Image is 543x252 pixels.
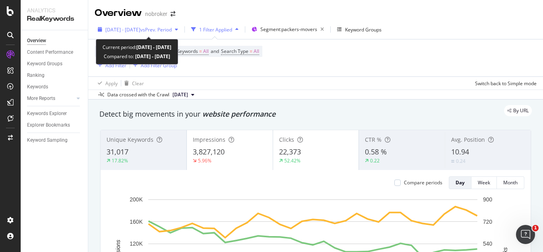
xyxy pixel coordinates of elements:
[27,14,81,23] div: RealKeywords
[472,77,537,90] button: Switch back to Simple mode
[250,48,252,55] span: =
[483,219,493,225] text: 720
[334,23,385,36] button: Keyword Groups
[176,48,198,55] span: Keywords
[193,147,225,156] span: 3,827,120
[27,71,45,80] div: Ranking
[27,109,67,118] div: Keywords Explorer
[516,225,535,244] iframe: Intercom live chat
[504,105,532,116] div: legacy label
[27,109,82,118] a: Keywords Explorer
[497,176,524,189] button: Month
[95,23,181,36] button: [DATE] - [DATE]vsPrev. Period
[451,147,469,156] span: 10.94
[107,91,169,98] div: Data crossed with the Crawl
[221,48,248,55] span: Search Type
[483,196,493,203] text: 900
[345,26,382,33] div: Keyword Groups
[105,62,126,69] div: Add Filter
[513,108,529,113] span: By URL
[451,160,454,162] img: Equal
[95,77,118,90] button: Apply
[27,136,68,145] div: Keyword Sampling
[105,80,118,87] div: Apply
[130,61,177,70] button: Add Filter Group
[27,121,82,129] a: Explorer Bookmarks
[112,157,128,164] div: 17.82%
[27,48,82,57] a: Content Performance
[145,10,167,18] div: nobroker
[284,157,301,164] div: 52.42%
[27,37,46,45] div: Overview
[27,94,74,103] a: More Reports
[279,147,301,156] span: 22,373
[199,48,202,55] span: =
[104,52,170,61] div: Compared to:
[173,91,188,98] span: 2025 Aug. 4th
[27,48,73,57] div: Content Performance
[248,23,327,36] button: Segment:packers-movers
[456,158,465,164] div: 0.24
[449,176,471,189] button: Day
[95,6,142,20] div: Overview
[107,147,128,156] span: 31,017
[404,179,442,186] div: Compare periods
[27,83,82,91] a: Keywords
[27,60,62,68] div: Keyword Groups
[475,80,537,87] div: Switch back to Simple mode
[121,77,144,90] button: Clear
[193,136,225,143] span: Impressions
[136,44,171,51] b: [DATE] - [DATE]
[130,240,143,247] text: 120K
[27,60,82,68] a: Keyword Groups
[27,83,48,91] div: Keywords
[260,26,317,33] span: Segment: packers-movers
[103,43,171,52] div: Current period:
[169,90,198,100] button: [DATE]
[27,6,81,14] div: Analytics
[279,136,294,143] span: Clicks
[503,179,518,186] div: Month
[95,61,126,70] button: Add Filter
[365,136,382,143] span: CTR %
[365,147,387,156] span: 0.58 %
[27,136,82,145] a: Keyword Sampling
[370,157,380,164] div: 0.22
[27,94,55,103] div: More Reports
[27,121,70,129] div: Explorer Bookmarks
[140,26,172,33] span: vs Prev. Period
[451,136,485,143] span: Avg. Position
[532,225,539,231] span: 1
[134,53,170,60] b: [DATE] - [DATE]
[141,62,177,69] div: Add Filter Group
[198,157,211,164] div: 5.96%
[27,71,82,80] a: Ranking
[107,136,153,143] span: Unique Keywords
[199,26,232,33] div: 1 Filter Applied
[254,46,259,57] span: All
[211,48,219,55] span: and
[188,23,242,36] button: 1 Filter Applied
[105,26,140,33] span: [DATE] - [DATE]
[27,37,82,45] a: Overview
[132,80,144,87] div: Clear
[478,179,490,186] div: Week
[171,11,175,17] div: arrow-right-arrow-left
[203,46,209,57] span: All
[483,240,493,247] text: 540
[471,176,497,189] button: Week
[130,219,143,225] text: 160K
[130,196,143,203] text: 200K
[456,179,465,186] div: Day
